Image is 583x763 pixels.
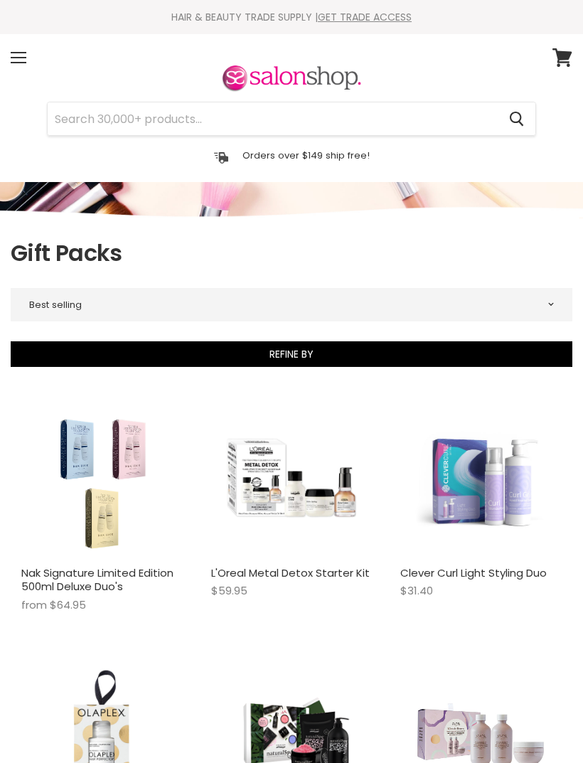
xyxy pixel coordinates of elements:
a: Nak Signature Limited Edition 500ml Deluxe Duo's [21,565,173,594]
button: Search [498,102,535,135]
button: Refine By [11,341,572,367]
input: Search [48,102,498,135]
span: $59.95 [211,583,247,598]
img: L'Oreal Metal Detox Starter Kit [211,397,373,559]
a: Nak Signature Limited Edition 500ml Deluxe Duo's [21,397,183,559]
h1: Gift Packs [11,238,572,268]
a: Clever Curl Light Styling Duo [400,397,562,559]
span: $64.95 [50,597,86,612]
span: from [21,597,47,612]
span: $31.40 [400,583,433,598]
img: Clever Curl Light Styling Duo [400,397,562,558]
a: GET TRADE ACCESS [318,10,412,24]
a: L'Oreal Metal Detox Starter Kit [211,565,370,580]
form: Product [47,102,536,136]
p: Orders over $149 ship free! [242,149,370,161]
a: Clever Curl Light Styling Duo [400,565,547,580]
img: Nak Signature Limited Edition 500ml Deluxe Duo's [51,397,152,559]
